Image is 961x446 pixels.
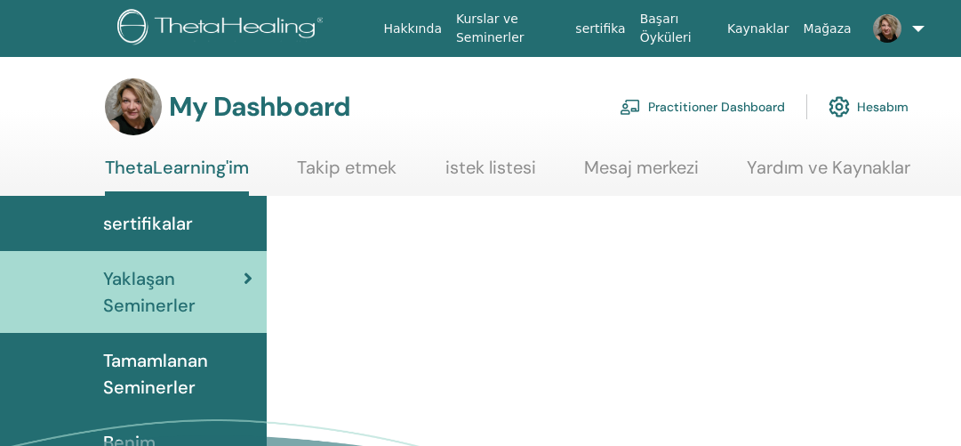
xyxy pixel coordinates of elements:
a: Başarı Öyküleri [633,3,720,54]
a: Hakkında [376,12,449,45]
a: Takip etmek [297,157,396,191]
span: sertifikalar [103,210,193,237]
img: chalkboard-teacher.svg [620,99,641,115]
a: Mesaj merkezi [584,157,699,191]
img: cog.svg [829,92,850,122]
a: sertifika [568,12,632,45]
h3: My Dashboard [169,91,350,123]
img: logo.png [117,9,330,49]
a: istek listesi [445,157,536,191]
img: default.jpg [105,78,162,135]
a: Mağaza [797,12,859,45]
span: Tamamlanan Seminerler [103,347,252,401]
a: ThetaLearning'im [105,157,249,196]
img: default.jpg [873,14,901,43]
a: Hesabım [829,87,909,126]
a: Yardım ve Kaynaklar [747,157,910,191]
a: Practitioner Dashboard [620,87,785,126]
span: Yaklaşan Seminerler [103,265,244,319]
a: Kaynaklar [720,12,797,45]
a: Kurslar ve Seminerler [449,3,568,54]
